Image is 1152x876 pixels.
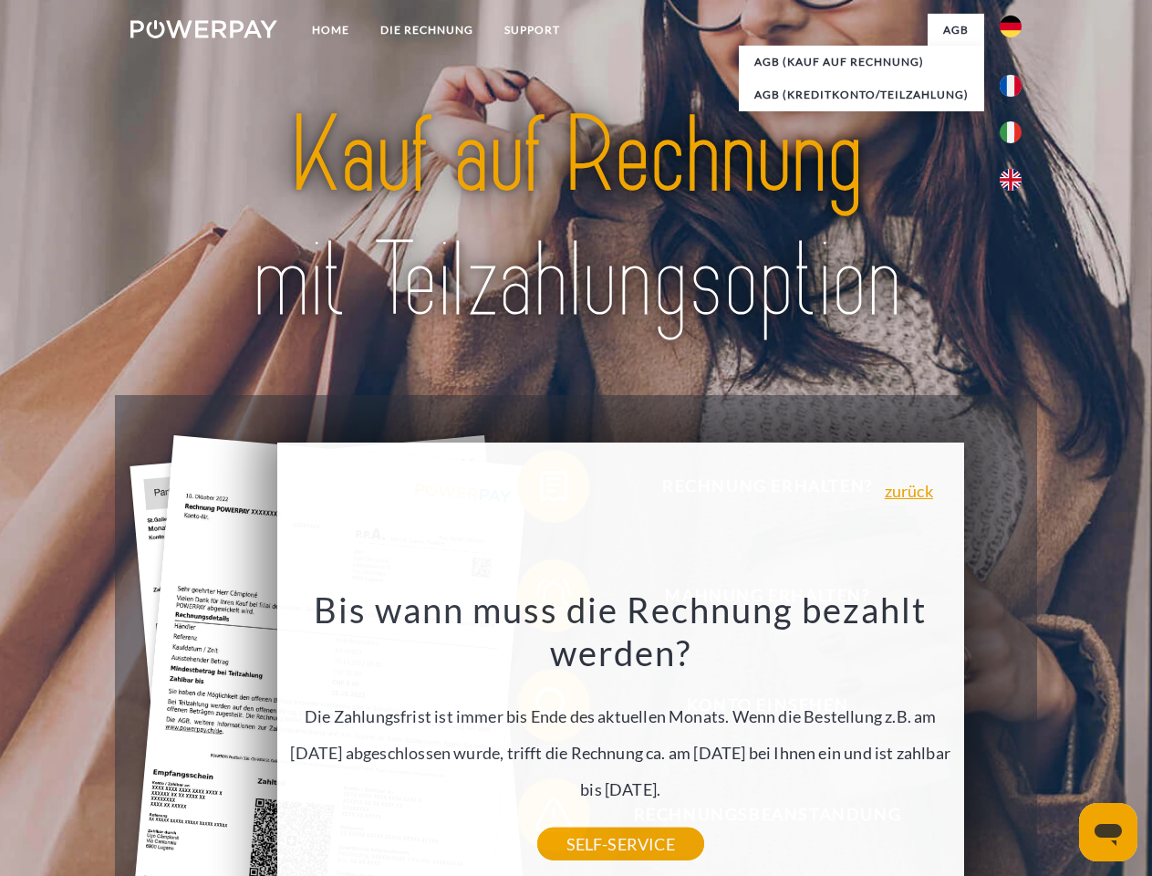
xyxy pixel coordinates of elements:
[174,88,978,349] img: title-powerpay_de.svg
[739,46,984,78] a: AGB (Kauf auf Rechnung)
[296,14,365,47] a: Home
[365,14,489,47] a: DIE RECHNUNG
[1079,803,1137,861] iframe: Schaltfläche zum Öffnen des Messaging-Fensters
[739,78,984,111] a: AGB (Kreditkonto/Teilzahlung)
[1000,16,1022,37] img: de
[489,14,576,47] a: SUPPORT
[1000,169,1022,191] img: en
[287,588,953,844] div: Die Zahlungsfrist ist immer bis Ende des aktuellen Monats. Wenn die Bestellung z.B. am [DATE] abg...
[928,14,984,47] a: agb
[287,588,953,675] h3: Bis wann muss die Rechnung bezahlt werden?
[1000,121,1022,143] img: it
[1000,75,1022,97] img: fr
[130,20,277,38] img: logo-powerpay-white.svg
[537,828,704,860] a: SELF-SERVICE
[885,483,933,499] a: zurück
